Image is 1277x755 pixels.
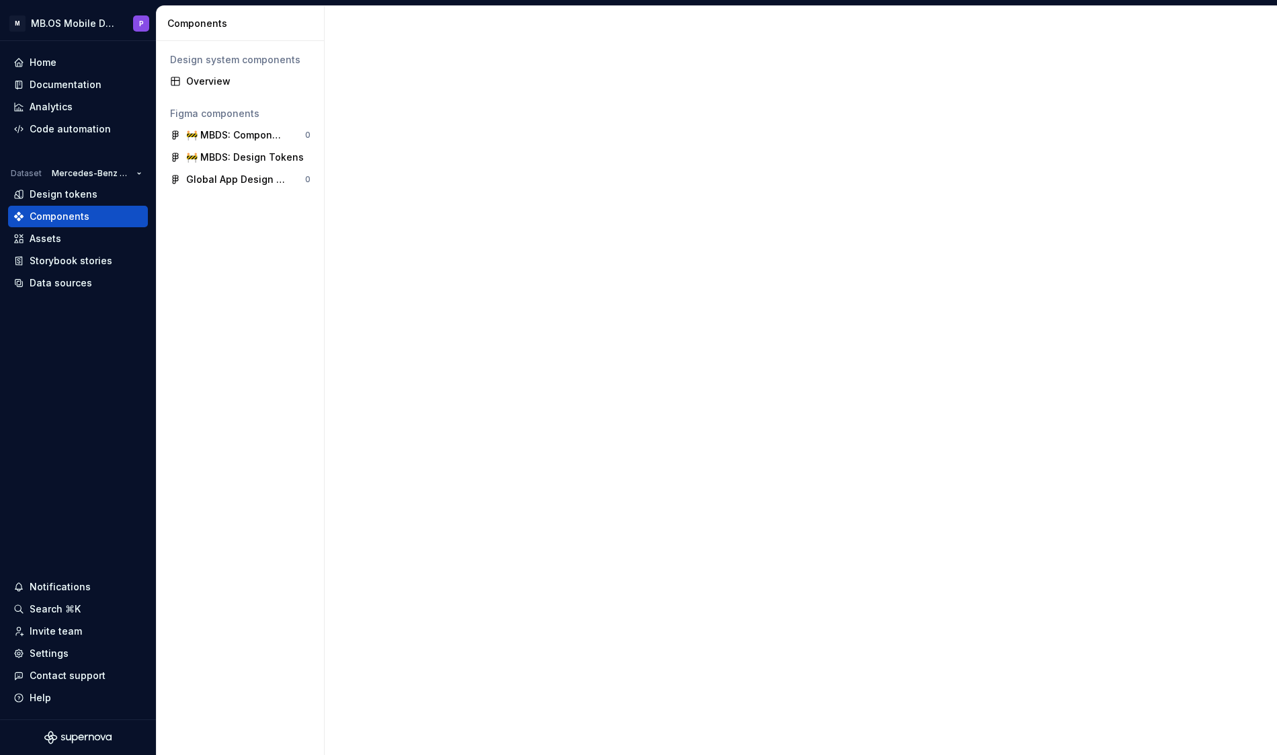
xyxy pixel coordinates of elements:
div: Home [30,56,56,69]
div: Figma components [170,107,311,120]
div: 🚧 MBDS: Design Tokens [186,151,304,164]
a: 🚧 MBDS: Design Tokens [165,147,316,168]
div: 🚧 MBDS: Components [186,128,286,142]
div: Notifications [30,580,91,594]
button: MMB.OS Mobile Design SystemP [3,9,153,38]
div: Global App Design System 1.1 [186,173,286,186]
button: Mercedes-Benz 2.0 [46,164,148,183]
div: Components [30,210,89,223]
div: 0 [305,174,311,185]
div: Assets [30,232,61,245]
div: Storybook stories [30,254,112,268]
div: Help [30,691,51,705]
span: Mercedes-Benz 2.0 [52,168,131,179]
div: Design tokens [30,188,97,201]
div: Dataset [11,168,42,179]
div: Invite team [30,625,82,638]
svg: Supernova Logo [44,731,112,744]
div: M [9,15,26,32]
a: Documentation [8,74,148,95]
a: Assets [8,228,148,249]
div: Search ⌘K [30,602,81,616]
a: Global App Design System 1.10 [165,169,316,190]
div: Code automation [30,122,111,136]
button: Help [8,687,148,709]
a: Storybook stories [8,250,148,272]
button: Notifications [8,576,148,598]
a: 🚧 MBDS: Components0 [165,124,316,146]
div: Settings [30,647,69,660]
a: Overview [165,71,316,92]
div: 0 [305,130,311,141]
button: Contact support [8,665,148,686]
a: Data sources [8,272,148,294]
button: Search ⌘K [8,598,148,620]
a: Home [8,52,148,73]
a: Code automation [8,118,148,140]
div: Overview [186,75,311,88]
div: MB.OS Mobile Design System [31,17,117,30]
a: Invite team [8,621,148,642]
div: Contact support [30,669,106,682]
div: Design system components [170,53,311,67]
div: Data sources [30,276,92,290]
a: Design tokens [8,184,148,205]
a: Analytics [8,96,148,118]
div: Analytics [30,100,73,114]
div: Components [167,17,319,30]
a: Settings [8,643,148,664]
div: Documentation [30,78,101,91]
div: P [139,18,144,29]
a: Components [8,206,148,227]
